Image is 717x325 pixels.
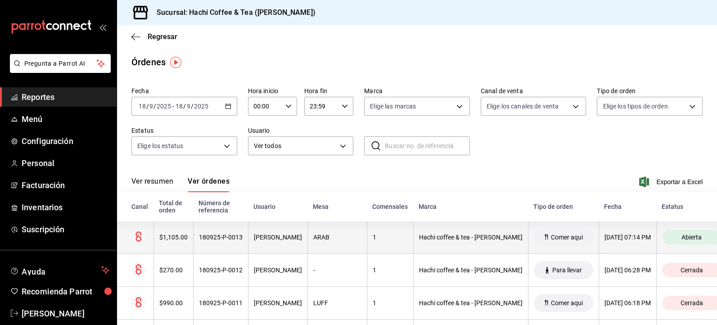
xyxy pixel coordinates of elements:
[22,135,109,147] span: Configuración
[159,299,188,307] div: $990.00
[131,177,173,192] button: Ver resumen
[313,234,361,241] div: ARAB
[597,88,703,94] label: Tipo de orden
[149,7,316,18] h3: Sucursal: Hachi Coffee & Tea ([PERSON_NAME])
[677,266,707,274] span: Cerrada
[22,113,109,125] span: Menú
[419,266,523,274] div: Hachi coffee & tea - [PERSON_NAME]
[148,32,177,41] span: Regresar
[159,266,188,274] div: $270.00
[313,299,361,307] div: LUFF
[22,201,109,213] span: Inventarios
[385,137,470,155] input: Buscar no. de referencia
[198,199,243,214] div: Número de referencia
[131,32,177,41] button: Regresar
[153,103,156,110] span: /
[22,265,98,275] span: Ayuda
[199,299,243,307] div: 180925-P-0011
[131,127,237,134] label: Estatus
[131,203,148,210] div: Canal
[313,266,361,274] div: -
[137,141,183,150] span: Elige los estatus
[304,88,353,94] label: Hora fin
[547,299,586,307] span: Comer aqui
[678,234,705,241] span: Abierta
[604,234,651,241] div: [DATE] 07:14 PM
[313,203,361,210] div: Mesa
[22,285,109,298] span: Recomienda Parrot
[364,88,470,94] label: Marca
[186,103,191,110] input: --
[24,59,97,68] span: Pregunta a Parrot AI
[199,266,243,274] div: 180925-P-0012
[183,103,186,110] span: /
[188,177,230,192] button: Ver órdenes
[22,307,109,320] span: [PERSON_NAME]
[138,103,146,110] input: --
[254,234,302,241] div: [PERSON_NAME]
[191,103,194,110] span: /
[373,266,408,274] div: 1
[254,299,302,307] div: [PERSON_NAME]
[547,234,586,241] span: Comer aqui
[373,234,408,241] div: 1
[373,299,408,307] div: 1
[419,203,523,210] div: Marca
[22,91,109,103] span: Reportes
[159,234,188,241] div: $1,105.00
[149,103,153,110] input: --
[131,55,166,69] div: Órdenes
[549,266,586,274] span: Para llevar
[419,299,523,307] div: Hachi coffee & tea - [PERSON_NAME]
[172,103,174,110] span: -
[487,102,559,111] span: Elige los canales de venta
[533,203,593,210] div: Tipo de orden
[604,266,651,274] div: [DATE] 06:28 PM
[604,203,651,210] div: Fecha
[641,176,703,187] button: Exportar a Excel
[199,234,243,241] div: 180925-P-0013
[99,23,106,31] button: open_drawer_menu
[22,157,109,169] span: Personal
[603,102,667,111] span: Elige los tipos de orden
[6,65,111,75] a: Pregunta a Parrot AI
[370,102,416,111] span: Elige las marcas
[419,234,523,241] div: Hachi coffee & tea - [PERSON_NAME]
[253,203,302,210] div: Usuario
[159,199,188,214] div: Total de orden
[248,127,354,134] label: Usuario
[677,299,707,307] span: Cerrada
[604,299,651,307] div: [DATE] 06:18 PM
[175,103,183,110] input: --
[194,103,209,110] input: ----
[372,203,408,210] div: Comensales
[254,141,337,151] span: Ver todos
[254,266,302,274] div: [PERSON_NAME]
[170,57,181,68] img: Tooltip marker
[481,88,586,94] label: Canal de venta
[131,177,230,192] div: navigation tabs
[131,88,237,94] label: Fecha
[22,223,109,235] span: Suscripción
[10,54,111,73] button: Pregunta a Parrot AI
[156,103,171,110] input: ----
[248,88,297,94] label: Hora inicio
[22,179,109,191] span: Facturación
[146,103,149,110] span: /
